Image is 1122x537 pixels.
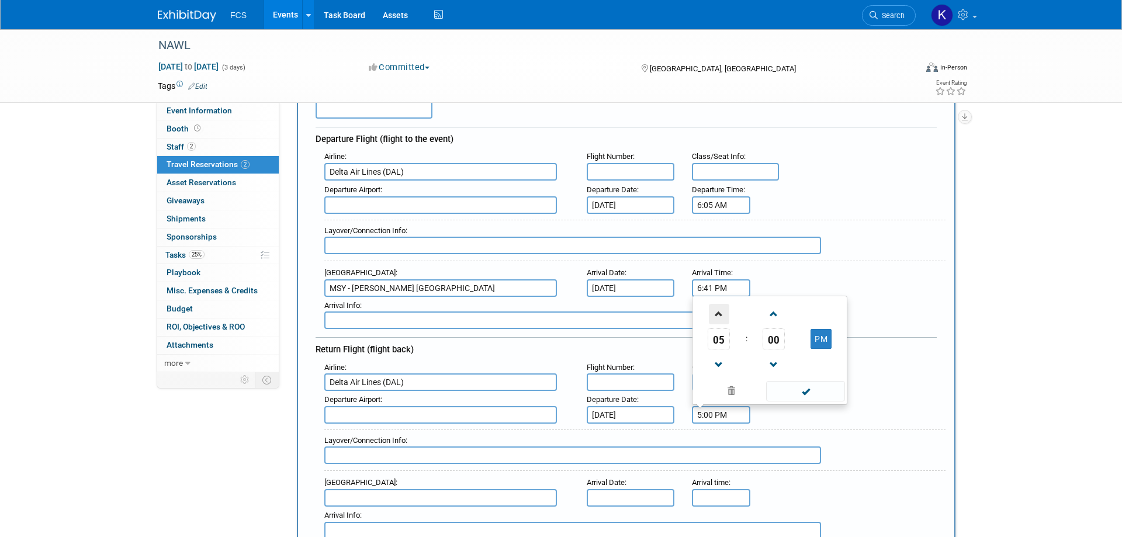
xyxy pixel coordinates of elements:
[692,478,729,487] span: Arrival time
[587,268,626,277] small: :
[157,247,279,264] a: Tasks25%
[221,64,245,71] span: (3 days)
[324,478,396,487] span: [GEOGRAPHIC_DATA]
[587,152,635,161] small: :
[587,478,626,487] small: :
[167,160,250,169] span: Travel Reservations
[324,511,362,519] small: :
[324,152,345,161] span: Airline
[316,134,453,144] span: Departure Flight (flight to the event)
[587,363,633,372] span: Flight Number
[158,10,216,22] img: ExhibitDay
[587,185,639,194] small: :
[157,355,279,372] a: more
[324,301,362,310] small: :
[316,344,414,355] span: Return Flight (flight back)
[183,62,194,71] span: to
[324,363,345,372] span: Airline
[692,152,744,161] span: Class/Seat Info
[763,299,785,328] a: Increment Minute
[167,214,206,223] span: Shipments
[167,286,258,295] span: Misc. Expenses & Credits
[324,301,360,310] span: Arrival Info
[157,156,279,174] a: Travel Reservations2
[189,250,205,259] span: 25%
[157,282,279,300] a: Misc. Expenses & Credits
[187,142,196,151] span: 2
[692,185,743,194] span: Departure Time
[157,318,279,336] a: ROI, Objectives & ROO
[235,372,255,387] td: Personalize Event Tab Strip
[192,124,203,133] span: Booth not reserved yet
[708,349,730,379] a: Decrement Hour
[587,363,635,372] small: :
[167,178,236,187] span: Asset Reservations
[692,478,730,487] small: :
[763,349,785,379] a: Decrement Minute
[763,328,785,349] span: Pick Minute
[157,192,279,210] a: Giveaways
[158,80,207,92] td: Tags
[157,210,279,228] a: Shipments
[708,328,730,349] span: Pick Hour
[167,124,203,133] span: Booth
[324,185,382,194] small: :
[324,395,382,404] small: :
[324,436,407,445] small: :
[324,185,380,194] span: Departure Airport
[157,120,279,138] a: Booth
[6,5,604,17] body: Rich Text Area. Press ALT-0 for help.
[324,268,396,277] span: [GEOGRAPHIC_DATA]
[878,11,905,20] span: Search
[847,61,967,78] div: Event Format
[940,63,967,72] div: In-Person
[167,106,232,115] span: Event Information
[935,80,967,86] div: Event Rating
[167,268,200,277] span: Playbook
[692,185,745,194] small: :
[692,268,733,277] small: :
[695,383,767,400] a: Clear selection
[241,160,250,169] span: 2
[324,511,360,519] span: Arrival Info
[157,337,279,354] a: Attachments
[157,228,279,246] a: Sponsorships
[167,232,217,241] span: Sponsorships
[167,196,205,205] span: Giveaways
[365,61,434,74] button: Committed
[931,4,953,26] img: Kevin barnes
[167,142,196,151] span: Staff
[157,300,279,318] a: Budget
[158,61,219,72] span: [DATE] [DATE]
[587,152,633,161] span: Flight Number
[324,436,406,445] span: Layover/Connection Info
[650,64,796,73] span: [GEOGRAPHIC_DATA], [GEOGRAPHIC_DATA]
[324,395,380,404] span: Departure Airport
[587,268,625,277] span: Arrival Date
[324,152,347,161] small: :
[167,340,213,349] span: Attachments
[230,11,247,20] span: FCS
[167,304,193,313] span: Budget
[154,35,898,56] div: NAWL
[157,174,279,192] a: Asset Reservations
[164,358,183,368] span: more
[692,152,746,161] small: :
[324,363,347,372] small: :
[324,478,397,487] small: :
[255,372,279,387] td: Toggle Event Tabs
[167,322,245,331] span: ROI, Objectives & ROO
[743,328,750,349] td: :
[587,395,637,404] span: Departure Date
[157,264,279,282] a: Playbook
[926,63,938,72] img: Format-Inperson.png
[587,478,625,487] span: Arrival Date
[862,5,916,26] a: Search
[188,82,207,91] a: Edit
[324,226,406,235] span: Layover/Connection Info
[587,395,639,404] small: :
[157,102,279,120] a: Event Information
[587,185,637,194] span: Departure Date
[324,226,407,235] small: :
[708,299,730,328] a: Increment Hour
